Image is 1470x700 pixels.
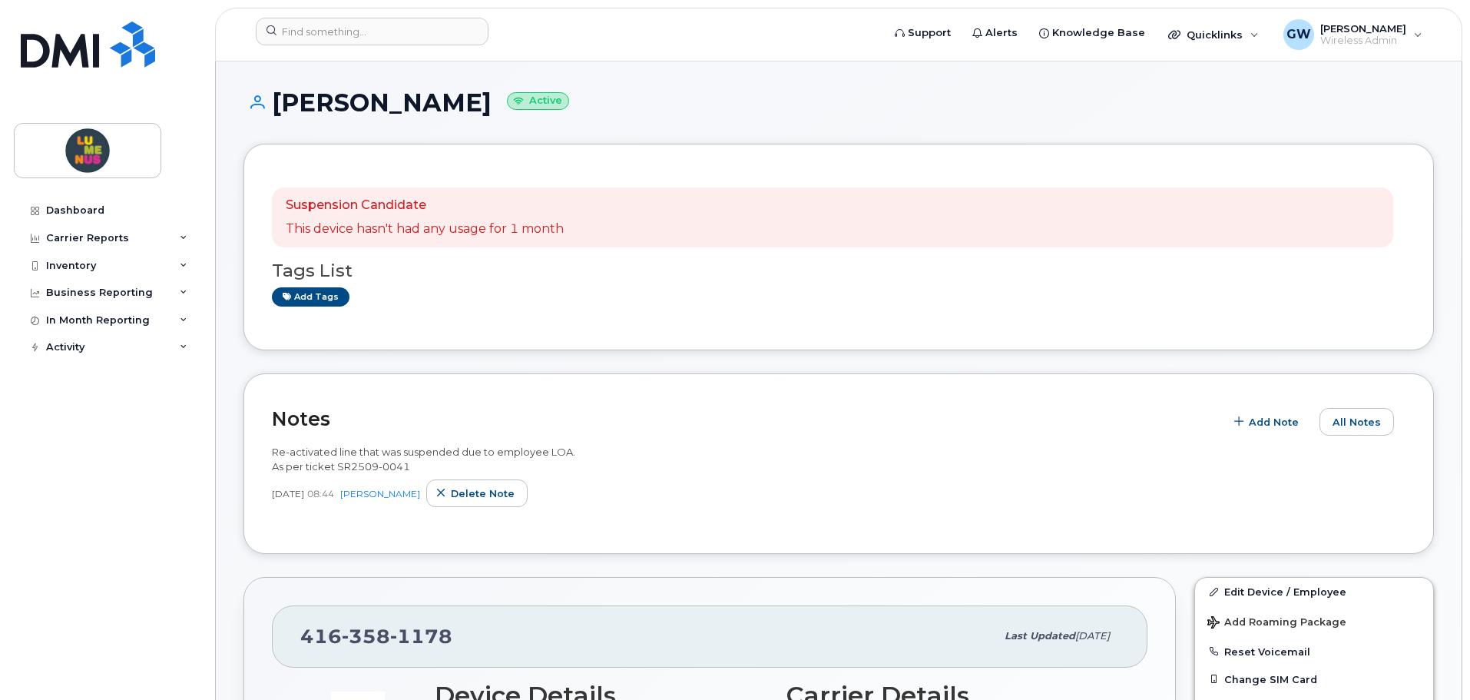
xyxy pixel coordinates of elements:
[272,287,349,307] a: Add tags
[340,488,420,499] a: [PERSON_NAME]
[243,89,1434,116] h1: [PERSON_NAME]
[1195,665,1433,693] button: Change SIM Card
[390,625,452,648] span: 1178
[342,625,390,648] span: 358
[272,487,304,500] span: [DATE]
[1195,605,1433,637] button: Add Roaming Package
[1224,408,1312,436] button: Add Note
[1207,616,1346,631] span: Add Roaming Package
[1249,415,1299,430] span: Add Note
[507,92,569,110] small: Active
[286,221,564,238] p: This device hasn't had any usage for 1 month
[272,261,1405,280] h3: Tags List
[426,479,528,507] button: Delete note
[286,197,564,214] p: Suspension Candidate
[1333,415,1381,430] span: All Notes
[451,486,515,501] span: Delete note
[307,487,334,500] span: 08:44
[1195,638,1433,665] button: Reset Voicemail
[272,407,1217,430] h2: Notes
[1005,630,1075,642] span: Last updated
[1075,630,1110,642] span: [DATE]
[1195,578,1433,605] a: Edit Device / Employee
[272,446,575,473] span: Re-activated line that was suspended due to employee LOA. As per ticket SR2509-0041
[300,625,452,648] span: 416
[1319,408,1394,436] button: All Notes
